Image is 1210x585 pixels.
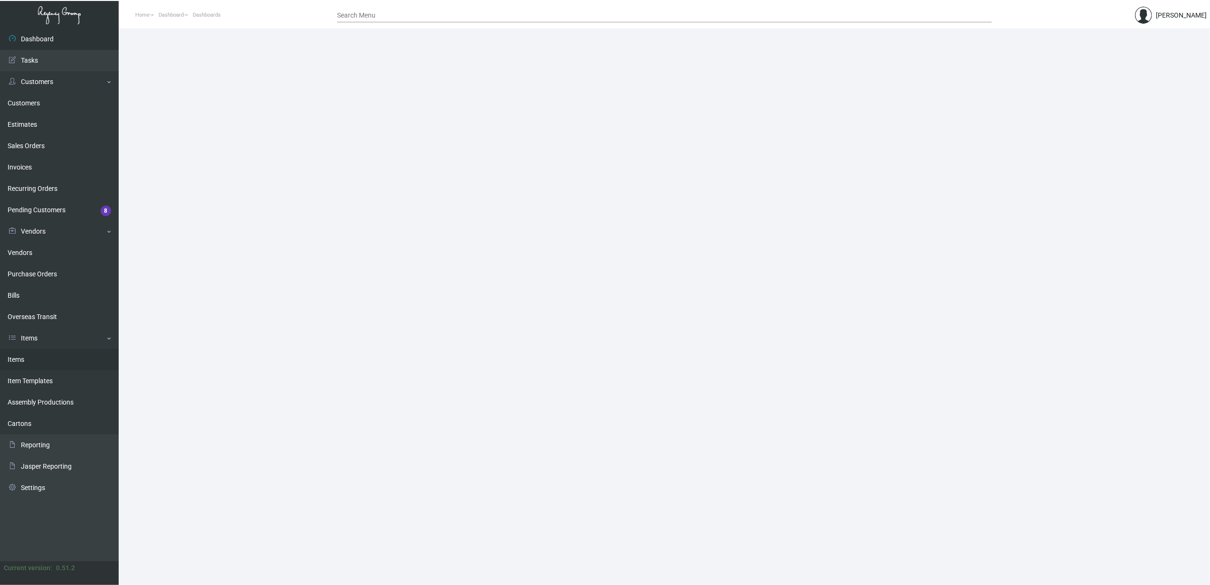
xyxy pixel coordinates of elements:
span: Dashboard [159,12,184,18]
div: Current version: [4,563,52,573]
span: Home [135,12,150,18]
div: 0.51.2 [56,563,75,573]
img: admin@bootstrapmaster.com [1135,7,1152,24]
span: Dashboards [193,12,221,18]
div: [PERSON_NAME] [1156,10,1207,20]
